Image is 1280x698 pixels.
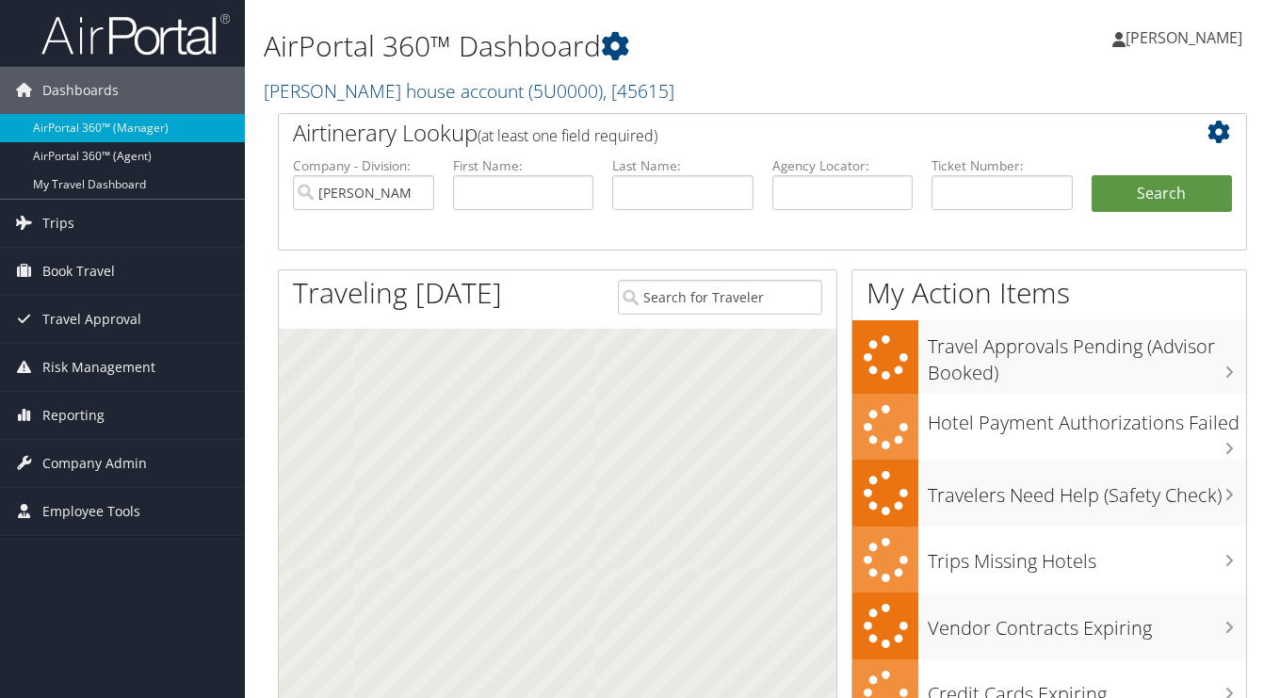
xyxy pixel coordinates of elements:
span: Dashboards [42,67,119,114]
label: Agency Locator: [772,156,914,175]
a: Travelers Need Help (Safety Check) [852,460,1246,527]
h1: AirPortal 360™ Dashboard [264,26,929,66]
h3: Travel Approvals Pending (Advisor Booked) [928,324,1246,386]
span: (at least one field required) [478,125,657,146]
h1: My Action Items [852,273,1246,313]
h3: Hotel Payment Authorizations Failed [928,400,1246,436]
label: First Name: [453,156,594,175]
h3: Trips Missing Hotels [928,539,1246,575]
span: ( 5U0000 ) [528,78,603,104]
a: Travel Approvals Pending (Advisor Booked) [852,320,1246,393]
span: Travel Approval [42,296,141,343]
h2: Airtinerary Lookup [293,117,1151,149]
input: Search for Traveler [618,280,822,315]
a: Hotel Payment Authorizations Failed [852,394,1246,461]
span: Company Admin [42,440,147,487]
span: Employee Tools [42,488,140,535]
span: Book Travel [42,248,115,295]
span: Reporting [42,392,105,439]
h1: Traveling [DATE] [293,273,502,313]
span: Trips [42,200,74,247]
h3: Travelers Need Help (Safety Check) [928,473,1246,509]
a: Vendor Contracts Expiring [852,592,1246,659]
label: Ticket Number: [932,156,1073,175]
span: , [ 45615 ] [603,78,674,104]
span: Risk Management [42,344,155,391]
a: [PERSON_NAME] house account [264,78,674,104]
label: Company - Division: [293,156,434,175]
a: Trips Missing Hotels [852,527,1246,593]
a: [PERSON_NAME] [1112,9,1261,66]
h3: Vendor Contracts Expiring [928,606,1246,641]
label: Last Name: [612,156,753,175]
span: [PERSON_NAME] [1126,27,1242,48]
img: airportal-logo.png [41,12,230,57]
button: Search [1092,175,1233,213]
